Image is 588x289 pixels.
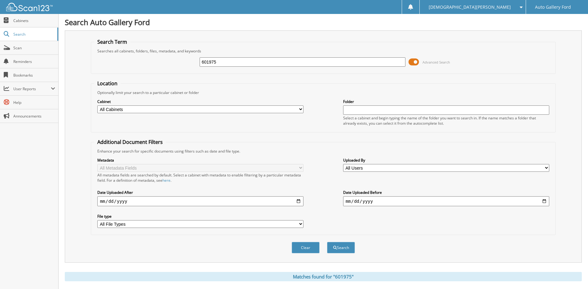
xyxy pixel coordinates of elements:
[97,99,303,104] label: Cabinet
[13,18,55,23] span: Cabinets
[535,5,571,9] span: Auto Gallery Ford
[94,48,552,54] div: Searches all cabinets, folders, files, metadata, and keywords
[97,158,303,163] label: Metadata
[343,115,549,126] div: Select a cabinet and begin typing the name of the folder you want to search in. If the name match...
[94,38,130,45] legend: Search Term
[13,113,55,119] span: Announcements
[97,214,303,219] label: File type
[94,149,552,154] div: Enhance your search for specific documents using filters such as date and file type.
[97,172,303,183] div: All metadata fields are searched by default. Select a cabinet with metadata to enable filtering b...
[327,242,355,253] button: Search
[13,32,54,37] span: Search
[429,5,511,9] span: [DEMOGRAPHIC_DATA][PERSON_NAME]
[97,196,303,206] input: start
[97,190,303,195] label: Date Uploaded After
[94,80,121,87] legend: Location
[343,190,549,195] label: Date Uploaded Before
[6,3,53,11] img: scan123-logo-white.svg
[13,59,55,64] span: Reminders
[343,99,549,104] label: Folder
[13,73,55,78] span: Bookmarks
[13,45,55,51] span: Scan
[343,196,549,206] input: end
[13,100,55,105] span: Help
[65,17,582,27] h1: Search Auto Gallery Ford
[13,86,51,91] span: User Reports
[343,158,549,163] label: Uploaded By
[65,272,582,281] div: Matches found for "601975"
[557,259,588,289] iframe: Chat Widget
[94,90,552,95] div: Optionally limit your search to a particular cabinet or folder
[162,178,170,183] a: here
[422,60,450,64] span: Advanced Search
[292,242,320,253] button: Clear
[94,139,166,145] legend: Additional Document Filters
